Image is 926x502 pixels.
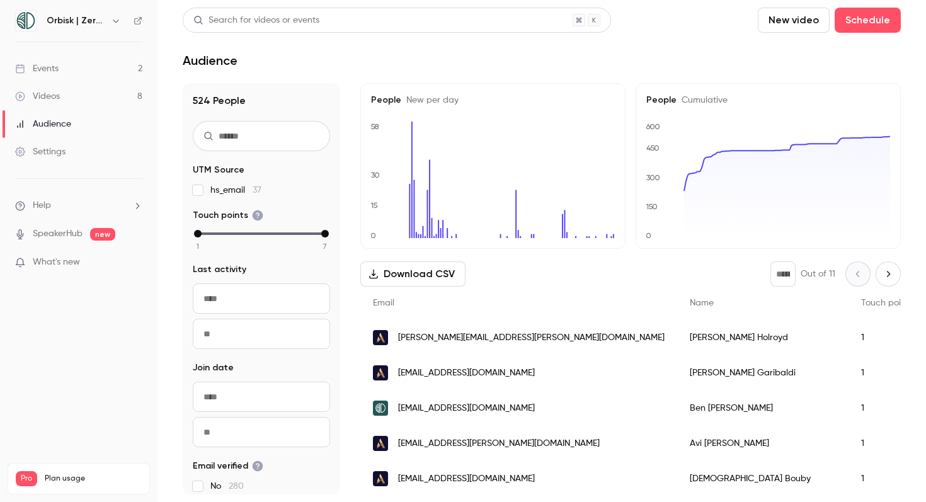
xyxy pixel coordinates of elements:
text: 300 [646,173,660,182]
span: Plan usage [45,474,142,484]
img: movenpick.com [373,471,388,486]
button: Schedule [835,8,901,33]
span: No [210,480,244,493]
div: Audience [15,118,71,130]
text: 15 [370,201,378,210]
span: Join date [193,362,234,374]
h6: Orbisk | Zero Food Waste [47,14,106,27]
div: 1 [849,461,925,496]
div: Events [15,62,59,75]
span: Email [373,299,394,307]
h1: Audience [183,53,237,68]
div: 1 [849,355,925,391]
span: Touch points [193,209,263,222]
a: SpeakerHub [33,227,83,241]
div: 1 [849,320,925,355]
span: hs_email [210,184,261,197]
span: Email verified [193,460,263,472]
span: 37 [253,186,261,195]
iframe: Noticeable Trigger [127,257,142,268]
img: orbisk.com [373,401,388,416]
div: [PERSON_NAME] Garibaldi [677,355,849,391]
h1: 524 People [193,93,330,108]
input: From [193,283,330,314]
li: help-dropdown-opener [15,199,142,212]
input: From [193,382,330,412]
span: Touch points [861,299,913,307]
text: 0 [370,231,376,240]
span: Help [33,199,51,212]
div: Settings [15,145,66,158]
span: [EMAIL_ADDRESS][DOMAIN_NAME] [398,402,535,415]
span: What's new [33,256,80,269]
img: accor.com [373,330,388,345]
text: 450 [646,144,660,152]
div: 1 [849,426,925,461]
div: Search for videos or events [193,14,319,27]
span: Cumulative [677,96,728,105]
span: UTM Source [193,164,244,176]
input: To [193,319,330,349]
span: 7 [323,241,327,252]
img: Orbisk | Zero Food Waste [16,11,36,31]
h5: People [371,94,615,106]
text: 0 [646,231,651,240]
div: 1 [849,391,925,426]
div: [DEMOGRAPHIC_DATA] Bouby [677,461,849,496]
span: New per day [401,96,459,105]
div: [PERSON_NAME] Holroyd [677,320,849,355]
div: Videos [15,90,60,103]
div: min [194,230,202,237]
text: 600 [646,122,660,131]
span: Last activity [193,263,246,276]
text: 58 [370,122,379,131]
span: [EMAIL_ADDRESS][PERSON_NAME][DOMAIN_NAME] [398,437,600,450]
span: [EMAIL_ADDRESS][DOMAIN_NAME] [398,367,535,380]
div: Avi [PERSON_NAME] [677,426,849,461]
span: 1 [197,241,199,252]
span: 280 [229,482,244,491]
span: [EMAIL_ADDRESS][DOMAIN_NAME] [398,472,535,486]
img: accor.com [373,365,388,380]
div: max [321,230,329,237]
img: accor.com [373,436,388,451]
text: 150 [646,202,658,211]
button: Download CSV [360,261,466,287]
div: Ben [PERSON_NAME] [677,391,849,426]
button: New video [758,8,830,33]
p: Out of 11 [801,268,835,280]
input: To [193,417,330,447]
span: Pro [16,471,37,486]
button: Next page [876,261,901,287]
h5: People [646,94,890,106]
span: new [90,228,115,241]
text: 30 [371,171,380,180]
span: [PERSON_NAME][EMAIL_ADDRESS][PERSON_NAME][DOMAIN_NAME] [398,331,665,345]
span: Name [690,299,714,307]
